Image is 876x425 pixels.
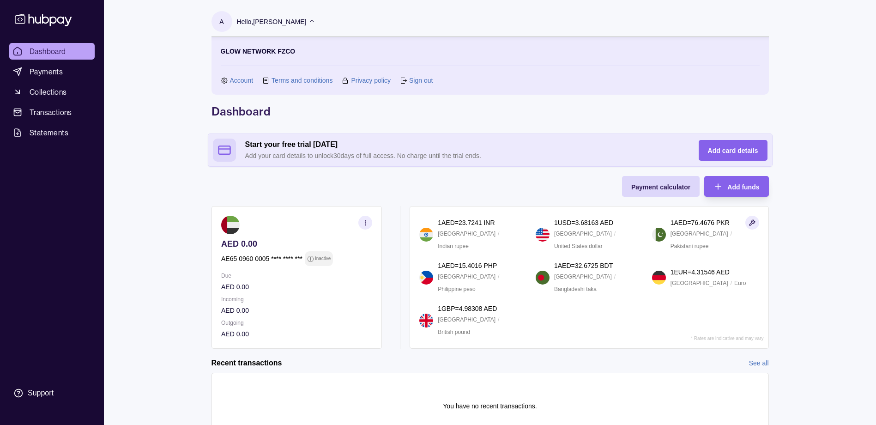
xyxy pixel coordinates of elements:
p: AED 0.00 [221,239,372,249]
p: Due [221,271,372,281]
p: / [614,272,616,282]
p: AED 0.00 [221,282,372,292]
img: ae [221,216,240,234]
a: Terms and conditions [272,75,332,85]
a: Dashboard [9,43,95,60]
p: [GEOGRAPHIC_DATA] [671,229,728,239]
span: Payments [30,66,63,77]
p: / [498,315,499,325]
p: 1 AED = 76.4676 PKR [671,218,730,228]
img: ph [419,271,433,285]
p: 1 USD = 3.68163 AED [554,218,613,228]
p: [GEOGRAPHIC_DATA] [438,229,495,239]
img: us [536,228,550,242]
p: Inactive [314,254,330,264]
p: Philippine peso [438,284,475,294]
a: Payments [9,63,95,80]
a: Privacy policy [351,75,391,85]
a: Sign out [409,75,433,85]
button: Add funds [704,176,768,197]
p: [GEOGRAPHIC_DATA] [438,272,495,282]
p: / [731,278,732,288]
p: 1 AED = 15.4016 PHP [438,261,497,271]
p: / [498,272,499,282]
p: United States dollar [554,241,603,251]
p: [GEOGRAPHIC_DATA] [554,272,612,282]
h1: Dashboard [211,104,769,119]
p: Add your card details to unlock 30 days of full access. No charge until the trial ends. [245,151,680,161]
p: British pound [438,327,470,337]
p: * Rates are indicative and may vary [691,336,763,341]
span: Transactions [30,107,72,118]
img: bd [536,271,550,285]
p: / [498,229,499,239]
p: 1 AED = 23.7241 INR [438,218,495,228]
button: Add card details [699,140,767,161]
p: 1 EUR = 4.31546 AED [671,267,730,277]
p: You have no recent transactions. [443,401,537,411]
p: AED 0.00 [221,305,372,316]
span: Collections [30,86,66,97]
p: Bangladeshi taka [554,284,597,294]
p: [GEOGRAPHIC_DATA] [554,229,612,239]
a: Statements [9,124,95,141]
img: de [652,271,666,285]
span: Dashboard [30,46,66,57]
p: Incoming [221,294,372,304]
span: Add card details [708,147,758,154]
h2: Start your free trial [DATE] [245,140,680,150]
span: Payment calculator [631,183,690,191]
a: Support [9,383,95,403]
p: Indian rupee [438,241,469,251]
p: 1 GBP = 4.98308 AED [438,304,497,314]
img: pk [652,228,666,242]
p: [GEOGRAPHIC_DATA] [671,278,728,288]
span: Add funds [727,183,759,191]
p: Pakistani rupee [671,241,709,251]
span: Statements [30,127,68,138]
h2: Recent transactions [211,358,282,368]
p: / [614,229,616,239]
p: A [219,17,224,27]
p: Hello, [PERSON_NAME] [237,17,307,27]
p: Euro [734,278,746,288]
a: Account [230,75,254,85]
img: gb [419,314,433,328]
a: Collections [9,84,95,100]
button: Payment calculator [622,176,700,197]
p: AED 0.00 [221,329,372,339]
a: See all [749,358,769,368]
img: in [419,228,433,242]
p: / [731,229,732,239]
p: GLOW NETWORK FZCO [221,46,296,56]
p: Outgoing [221,318,372,328]
p: 1 AED = 32.6725 BDT [554,261,613,271]
a: Transactions [9,104,95,121]
div: Support [28,388,54,398]
p: [GEOGRAPHIC_DATA] [438,315,495,325]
